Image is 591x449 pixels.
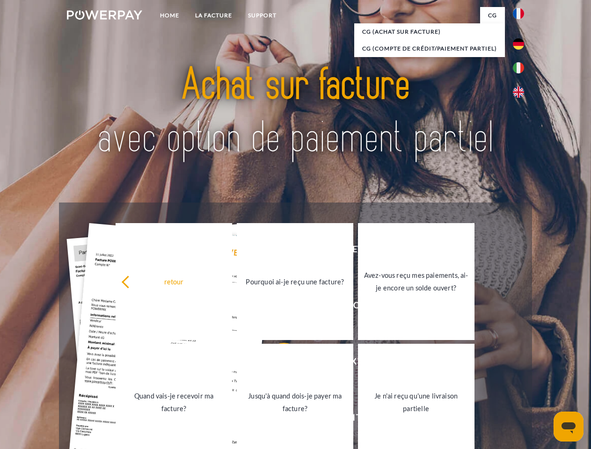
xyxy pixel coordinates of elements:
div: Avez-vous reçu mes paiements, ai-je encore un solde ouvert? [364,269,469,294]
div: retour [121,275,226,288]
img: en [513,87,524,98]
div: Pourquoi ai-je reçu une facture? [242,275,348,288]
img: title-powerpay_fr.svg [89,45,502,179]
img: fr [513,8,524,19]
a: Support [240,7,285,24]
a: Avez-vous reçu mes paiements, ai-je encore un solde ouvert? [358,223,474,340]
div: Jusqu'à quand dois-je payer ma facture? [242,390,348,415]
div: Quand vais-je recevoir ma facture? [121,390,226,415]
div: Je n'ai reçu qu'une livraison partielle [364,390,469,415]
img: it [513,62,524,73]
a: Home [152,7,187,24]
a: CG (Compte de crédit/paiement partiel) [354,40,505,57]
a: LA FACTURE [187,7,240,24]
a: CG [480,7,505,24]
iframe: Bouton de lancement de la fenêtre de messagerie [554,412,584,442]
a: CG (achat sur facture) [354,23,505,40]
img: logo-powerpay-white.svg [67,10,142,20]
img: de [513,38,524,50]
